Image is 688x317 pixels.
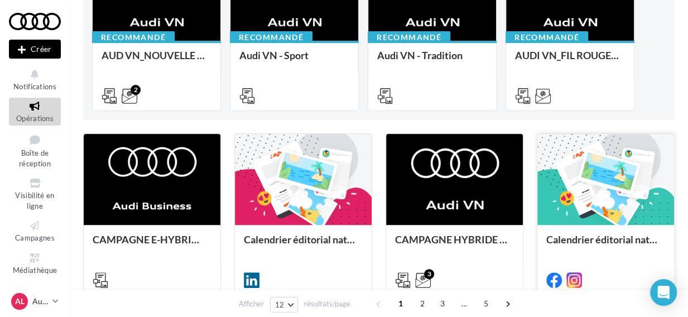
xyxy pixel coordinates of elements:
[650,279,677,306] div: Open Intercom Messenger
[368,31,450,44] div: Recommandé
[131,85,141,95] div: 2
[413,295,431,313] span: 2
[92,31,175,44] div: Recommandé
[270,297,299,313] button: 12
[506,31,588,44] div: Recommandé
[13,266,57,275] span: Médiathèque
[15,233,55,242] span: Campagnes
[9,98,61,125] a: Opérations
[15,191,54,210] span: Visibilité en ligne
[377,50,487,72] div: Audi VN - Tradition
[9,249,61,277] a: Médiathèque
[102,50,211,72] div: AUD VN_NOUVELLE A6 e-tron
[546,234,665,256] div: Calendrier éditorial national : semaine du 15.09 au 21.09
[230,31,312,44] div: Recommandé
[32,296,48,307] p: Audi LAON
[9,130,61,171] a: Boîte de réception
[16,114,54,123] span: Opérations
[239,299,264,309] span: Afficher
[244,234,363,256] div: Calendrier éditorial national : semaine du 22.09 au 28.09
[424,269,434,279] div: 3
[239,50,349,72] div: Audi VN - Sport
[15,296,25,307] span: AL
[304,299,350,309] span: résultats/page
[9,175,61,213] a: Visibilité en ligne
[515,50,625,72] div: AUDI VN_FIL ROUGE 2025 - A1, Q2, Q3, Q5 et Q4 e-tron
[477,295,495,313] span: 5
[275,300,285,309] span: 12
[434,295,451,313] span: 3
[9,66,61,93] button: Notifications
[455,295,473,313] span: ...
[9,217,61,244] a: Campagnes
[9,40,61,59] button: Créer
[9,291,61,312] a: AL Audi LAON
[93,234,211,256] div: CAMPAGNE E-HYBRID OCTOBRE B2B
[9,40,61,59] div: Nouvelle campagne
[395,234,514,256] div: CAMPAGNE HYBRIDE RECHARGEABLE
[392,295,410,313] span: 1
[19,148,51,168] span: Boîte de réception
[13,82,56,91] span: Notifications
